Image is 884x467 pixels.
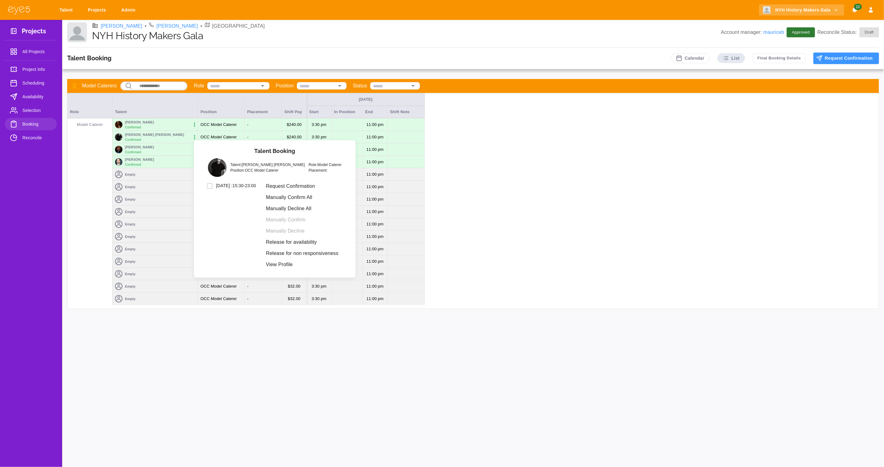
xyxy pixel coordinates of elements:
[261,192,343,203] li: Manually Confirm All
[261,259,343,270] li: View Profile
[261,248,343,259] li: Release for non responsiveness
[255,148,295,155] h6: Talent Booking
[216,183,256,189] h6: [DATE] : 15:30 - 23:00
[230,162,305,168] p: Talent: [PERSON_NAME] [PERSON_NAME]
[261,237,343,248] li: Release for availability
[261,203,343,214] li: Manually Decline All
[261,181,343,192] li: Request Confirmation
[309,162,342,168] p: Role: Model Caterer
[208,158,227,177] img: ff937e70-ab59-11ef-9284-e5c13e26f8f3
[230,168,305,173] p: Position: OCC Model Caterer
[309,168,342,173] p: Placement:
